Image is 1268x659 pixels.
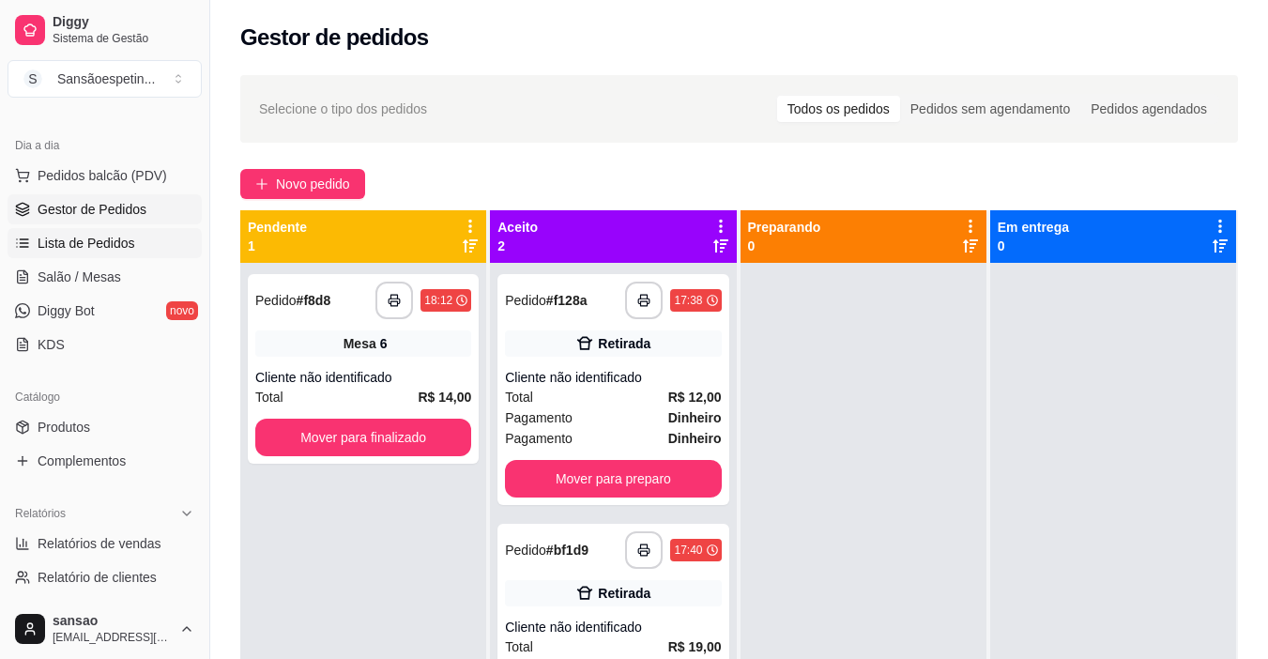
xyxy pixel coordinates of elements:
span: Selecione o tipo dos pedidos [259,99,427,119]
span: Diggy [53,14,194,31]
button: Select a team [8,60,202,98]
strong: R$ 14,00 [418,390,471,405]
a: KDS [8,329,202,360]
button: Mover para finalizado [255,419,471,456]
p: Pendente [248,218,307,237]
div: Retirada [598,584,650,603]
span: Pagamento [505,428,573,449]
a: Produtos [8,412,202,442]
span: Mesa [344,334,376,353]
div: Todos os pedidos [777,96,900,122]
span: Salão / Mesas [38,268,121,286]
span: Complementos [38,452,126,470]
a: Relatórios de vendas [8,529,202,559]
a: Relatório de clientes [8,562,202,592]
span: Relatório de clientes [38,568,157,587]
div: Retirada [598,334,650,353]
div: 17:40 [674,543,702,558]
span: sansao [53,613,172,630]
div: 17:38 [674,293,702,308]
h2: Gestor de pedidos [240,23,429,53]
strong: Dinheiro [668,410,722,425]
a: Diggy Botnovo [8,296,202,326]
p: 1 [248,237,307,255]
span: Pedido [255,293,297,308]
p: Preparando [748,218,821,237]
a: Salão / Mesas [8,262,202,292]
p: Aceito [497,218,538,237]
button: Pedidos balcão (PDV) [8,161,202,191]
span: Total [505,636,533,657]
span: Pedidos balcão (PDV) [38,166,167,185]
strong: # f8d8 [297,293,331,308]
span: Novo pedido [276,174,350,194]
a: DiggySistema de Gestão [8,8,202,53]
button: Mover para preparo [505,460,721,498]
span: KDS [38,335,65,354]
strong: R$ 19,00 [668,639,722,654]
span: Pagamento [505,407,573,428]
a: Lista de Pedidos [8,228,202,258]
span: Total [505,387,533,407]
div: Cliente não identificado [255,368,471,387]
strong: # f128a [546,293,588,308]
strong: # bf1d9 [546,543,588,558]
div: 6 [380,334,388,353]
div: Dia a dia [8,130,202,161]
p: 2 [497,237,538,255]
button: Novo pedido [240,169,365,199]
span: Produtos [38,418,90,437]
a: Relatório de mesas [8,596,202,626]
span: Lista de Pedidos [38,234,135,253]
span: Pedido [505,543,546,558]
span: Relatórios [15,506,66,521]
div: Catálogo [8,382,202,412]
span: Gestor de Pedidos [38,200,146,219]
span: plus [255,177,268,191]
div: Sansãoespetin ... [57,69,155,88]
button: sansao[EMAIL_ADDRESS][DOMAIN_NAME] [8,606,202,651]
div: Pedidos agendados [1080,96,1217,122]
span: S [23,69,42,88]
span: Diggy Bot [38,301,95,320]
p: 0 [998,237,1069,255]
span: Relatórios de vendas [38,534,161,553]
strong: R$ 12,00 [668,390,722,405]
div: Cliente não identificado [505,368,721,387]
span: Total [255,387,283,407]
a: Gestor de Pedidos [8,194,202,224]
div: Pedidos sem agendamento [900,96,1080,122]
span: Pedido [505,293,546,308]
a: Complementos [8,446,202,476]
div: Cliente não identificado [505,618,721,636]
span: [EMAIL_ADDRESS][DOMAIN_NAME] [53,630,172,645]
span: Sistema de Gestão [53,31,194,46]
div: 18:12 [424,293,452,308]
p: Em entrega [998,218,1069,237]
strong: Dinheiro [668,431,722,446]
p: 0 [748,237,821,255]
